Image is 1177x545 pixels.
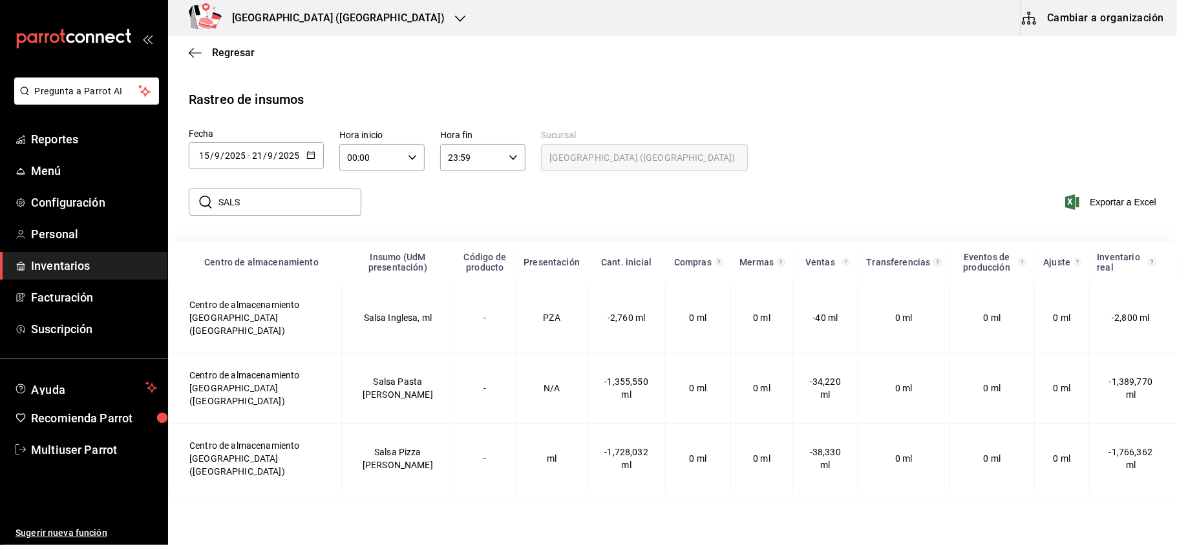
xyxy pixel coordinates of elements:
span: Regresar [212,46,255,59]
span: Fecha [189,129,214,139]
span: Facturación [31,289,157,306]
span: 0 ml [690,313,707,323]
span: Recomienda Parrot [31,409,157,427]
span: Suscripción [31,320,157,338]
span: 0 ml [753,453,770,464]
button: Regresar [189,46,255,59]
svg: Inventario real = + compras - ventas - mermas - eventos de producción +/- transferencias +/- ajus... [1148,257,1156,267]
div: Ventas [801,257,840,267]
div: Eventos de producción [958,252,1016,272]
div: Mermas [739,257,775,267]
span: / [263,150,267,161]
span: 0 ml [984,453,1001,464]
svg: Total de presentación del insumo transferido ya sea fuera o dentro de la sucursal en el rango de ... [933,257,942,267]
div: Rastreo de insumos [189,90,304,109]
svg: Total de presentación del insumo vendido en el rango de fechas seleccionado. [842,257,851,267]
div: Centro de almacenamiento [189,257,334,267]
td: Salsa Inglesa, ml [342,283,454,353]
td: N/A [516,353,588,424]
td: Salsa Pasta [PERSON_NAME] [342,353,454,424]
button: Exportar a Excel [1068,194,1156,210]
td: ml [516,424,588,494]
span: -40 ml [813,313,838,323]
span: Reportes [31,130,157,148]
span: 0 ml [1054,383,1071,393]
input: Day [198,150,210,161]
svg: Total de presentación del insumo comprado en el rango de fechas seleccionado. [715,257,723,267]
input: Month [214,150,220,161]
div: Transferencias [865,257,931,267]
span: -34,220 ml [810,376,841,400]
span: -1,355,550 ml [604,376,648,400]
span: Pregunta a Parrot AI [35,85,139,98]
a: Pregunta a Parrot AI [9,94,159,107]
label: Sucursal [541,131,748,140]
span: Configuración [31,194,157,211]
span: Sugerir nueva función [16,526,157,540]
input: Year [278,150,300,161]
span: 0 ml [895,383,913,393]
span: 0 ml [1054,453,1071,464]
div: Compras [673,257,712,267]
span: -38,330 ml [810,447,841,470]
span: 0 ml [690,383,707,393]
td: - [454,424,516,494]
span: 0 ml [984,383,1001,393]
input: Year [224,150,246,161]
span: Personal [31,225,157,243]
div: Código de producto [461,252,508,272]
span: -2,760 ml [608,313,645,323]
span: 0 ml [1054,313,1071,323]
input: Buscar insumo [218,189,361,215]
span: Ayuda [31,380,140,395]
svg: Cantidad registrada mediante Ajuste manual y conteos en el rango de fechas seleccionado. [1074,257,1081,267]
button: Pregunta a Parrot AI [14,77,159,105]
label: Hora fin [440,131,525,140]
span: Menú [31,162,157,180]
h3: [GEOGRAPHIC_DATA] ([GEOGRAPHIC_DATA]) [222,10,445,26]
span: 0 ml [753,383,770,393]
span: 0 ml [984,313,1001,323]
span: Inventarios [31,257,157,274]
div: Inventario real [1097,252,1145,272]
div: Ajuste [1042,257,1072,267]
span: -1,766,362 ml [1109,447,1153,470]
span: Multiuser Parrot [31,441,157,458]
label: Hora inicio [339,131,425,140]
td: PZA [516,283,588,353]
span: -1,389,770 ml [1109,376,1153,400]
div: Presentación [524,257,580,267]
td: Centro de almacenamiento [GEOGRAPHIC_DATA] ([GEOGRAPHIC_DATA]) [169,424,342,494]
svg: Total de presentación del insumo utilizado en eventos de producción en el rango de fechas selecci... [1018,257,1027,267]
td: Centro de almacenamiento [GEOGRAPHIC_DATA] ([GEOGRAPHIC_DATA]) [169,283,342,353]
td: Centro de almacenamiento [GEOGRAPHIC_DATA] ([GEOGRAPHIC_DATA]) [169,353,342,424]
span: - [248,150,250,161]
span: 0 ml [753,313,770,323]
td: - [454,283,516,353]
span: / [274,150,278,161]
span: -1,728,032 ml [604,447,648,470]
span: / [220,150,224,161]
div: Insumo (UdM presentación) [350,252,447,272]
span: -2,800 ml [1112,313,1149,323]
button: open_drawer_menu [142,34,153,44]
td: Salsa Pizza [PERSON_NAME] [342,424,454,494]
input: Month [268,150,274,161]
span: 0 ml [690,453,707,464]
input: Day [251,150,263,161]
svg: Total de presentación del insumo mermado en el rango de fechas seleccionado. [777,257,785,267]
span: 0 ml [895,453,913,464]
div: Cant. inicial [595,257,657,267]
td: - [454,353,516,424]
span: 0 ml [895,313,913,323]
span: / [210,150,214,161]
